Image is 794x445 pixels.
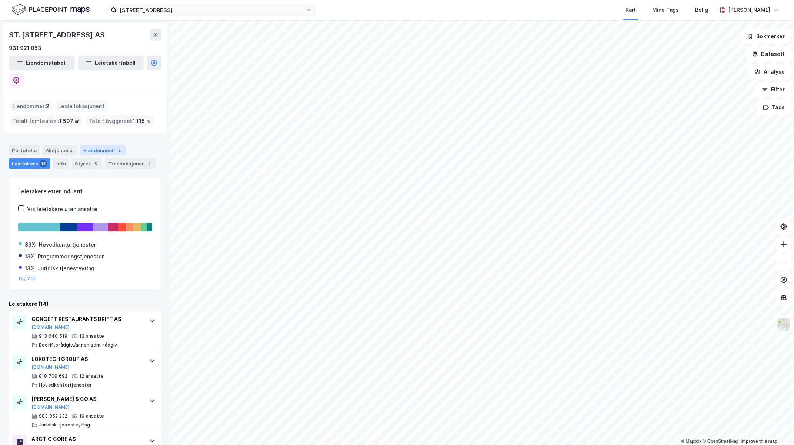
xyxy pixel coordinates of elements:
div: Kart [625,6,636,14]
div: 5 [92,160,99,167]
div: Leietakere [9,158,50,169]
div: 818 709 692 [39,373,67,379]
div: Totalt byggareal : [86,115,154,127]
div: Portefølje [9,145,40,155]
div: Hovedkontortjenester [39,382,92,388]
div: Transaksjoner [105,158,156,169]
span: 1 [102,102,105,111]
div: 13% [25,264,35,273]
button: Og 7 til [19,276,36,282]
div: [PERSON_NAME] [728,6,770,14]
div: 931 921 053 [9,44,41,53]
button: Leietakertabell [78,56,144,70]
button: [DOMAIN_NAME] [31,364,70,370]
div: 10 ansatte [79,413,104,419]
div: Leietakere etter industri [18,187,152,196]
span: 1 115 ㎡ [133,117,151,126]
div: 14 [40,160,47,167]
input: Søk på adresse, matrikkel, gårdeiere, leietakere eller personer [117,4,306,16]
div: Juridisk tjenesteyting [38,264,94,273]
span: 2 [46,102,49,111]
div: Eiendommer : [9,100,52,112]
div: 913 640 519 [39,333,67,339]
button: Tags [757,100,791,115]
a: Improve this map [741,439,777,444]
div: Programmeringstjenester [38,252,104,261]
div: Juridisk tjenesteyting [39,422,90,428]
a: OpenStreetMap [703,439,738,444]
div: 36% [25,240,36,249]
div: 2 [116,147,123,154]
div: 13 ansatte [79,333,104,339]
div: ARCTIC CORE AS [31,435,142,444]
div: 1 [146,160,153,167]
div: ST. [STREET_ADDRESS] AS [9,29,106,41]
div: Hovedkontortjenester [39,240,96,249]
span: 1 507 ㎡ [59,117,80,126]
div: 983 952 232 [39,413,67,419]
button: [DOMAIN_NAME] [31,404,70,410]
div: LOKOTECH GROUP AS [31,355,142,364]
div: Bedriftsrådgiv./annen adm. rådgiv. [39,342,119,348]
img: logo.f888ab2527a4732fd821a326f86c7f29.svg [12,3,90,16]
button: Filter [755,82,791,97]
button: Datasett [746,47,791,61]
div: Mine Tags [652,6,679,14]
div: 12 ansatte [79,373,104,379]
div: Bolig [695,6,708,14]
button: [DOMAIN_NAME] [31,324,70,330]
iframe: Chat Widget [757,409,794,445]
div: Aksjonærer [43,145,77,155]
a: Mapbox [681,439,701,444]
div: Leietakere (14) [9,300,161,308]
div: Totalt tomteareal : [9,115,83,127]
div: 13% [25,252,35,261]
div: Styret [72,158,102,169]
img: Z [777,317,791,331]
div: Leide lokasjoner : [55,100,108,112]
div: [PERSON_NAME] & CO AS [31,395,142,404]
div: Info [53,158,69,169]
button: Bokmerker [741,29,791,44]
button: Analyse [748,64,791,79]
div: Eiendommer [80,145,126,155]
button: Eiendomstabell [9,56,75,70]
div: CONCEPT RESTAURANTS DRIFT AS [31,315,142,324]
div: Vis leietakere uten ansatte [27,205,97,214]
